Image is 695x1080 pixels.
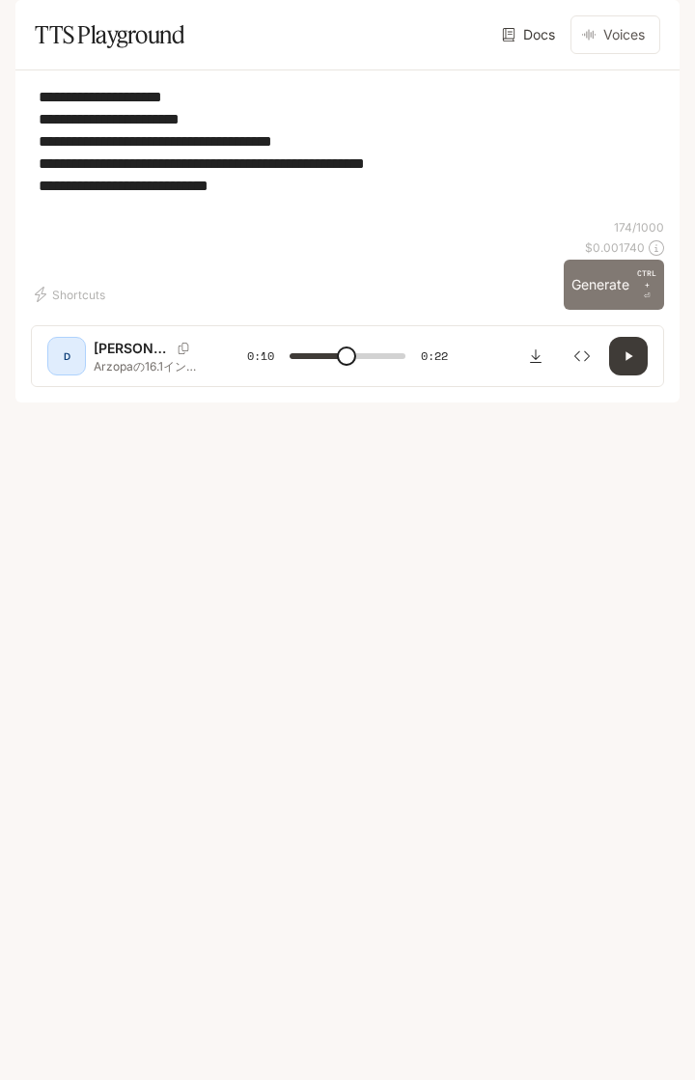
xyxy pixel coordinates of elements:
[637,267,656,302] p: ⏎
[35,15,184,54] h1: TTS Playground
[614,219,664,235] p: 174 / 1000
[170,343,197,354] button: Copy Voice ID
[51,341,82,372] div: D
[564,260,664,310] button: GenerateCTRL +⏎
[637,267,656,291] p: CTRL +
[498,15,563,54] a: Docs
[94,339,170,358] p: [PERSON_NAME]
[563,337,601,375] button: Inspect
[31,279,113,310] button: Shortcuts
[421,346,448,366] span: 0:22
[247,346,274,366] span: 0:10
[570,15,660,54] button: Voices
[516,337,555,375] button: Download audio
[94,358,201,374] p: Arzopaの16.1インチポータブルモニター スタンドが内蔵されているので、どこでも使えます。 ノートパソコンに接続するだけですぐにモニターが起動します。すごいと思いませんか？ 1080Pフル...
